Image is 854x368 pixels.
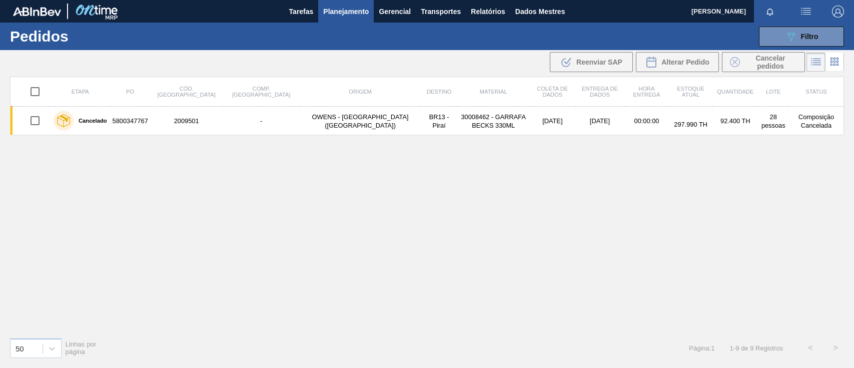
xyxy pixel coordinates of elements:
[174,117,199,125] font: 2009501
[542,117,562,125] font: [DATE]
[800,6,812,18] img: ações do usuário
[379,8,411,16] font: Gerencial
[750,344,753,352] font: 9
[633,86,660,98] font: Hora Entrega
[717,89,753,95] font: Quantidade
[833,343,837,352] font: >
[79,118,107,124] font: Cancelado
[480,89,507,95] font: Material
[709,344,711,352] font: :
[10,28,69,45] font: Pedidos
[689,344,709,352] font: Página
[722,52,805,72] button: Cancelar pedidos
[576,58,622,66] font: Reenviar SAP
[711,344,714,352] font: 1
[323,8,369,16] font: Planejamento
[755,344,783,352] font: Registros
[427,89,452,95] font: Destino
[677,86,704,98] font: Estoque atual
[825,53,844,72] div: Visão em Cards
[823,335,848,360] button: >
[798,113,834,129] font: Composição Cancelada
[832,6,844,18] img: Sair
[537,86,568,98] font: Coleta de dados
[550,52,633,72] div: Reenviar SAP
[461,113,525,129] font: 30008462 - GARRAFA BECKS 330ML
[421,8,461,16] font: Transportes
[735,344,739,352] font: 9
[349,89,371,95] font: Origem
[66,340,97,355] font: Linhas por página
[730,344,733,352] font: 1
[471,8,505,16] font: Relatórios
[755,54,785,70] font: Cancelar pedidos
[634,117,659,125] font: 00:00:00
[429,113,449,129] font: BR13 - Piraí
[759,27,844,47] button: Filtro
[691,8,746,15] font: [PERSON_NAME]
[582,86,618,98] font: Entrega de dados
[761,113,785,129] font: 28 pessoas
[16,344,24,352] font: 50
[720,117,750,125] font: 92.400 TH
[590,117,610,125] font: [DATE]
[515,8,565,16] font: Dados Mestres
[766,89,780,95] font: Lote
[674,121,707,128] font: 297.990 TH
[733,344,735,352] font: -
[798,335,823,360] button: <
[808,343,812,352] font: <
[113,117,148,125] font: 5800347767
[232,86,290,98] font: Comp. [GEOGRAPHIC_DATA]
[260,117,262,125] font: -
[72,89,89,95] font: Etapa
[801,33,818,41] font: Filtro
[806,53,825,72] div: Visão em Lista
[312,113,409,129] font: OWENS - [GEOGRAPHIC_DATA] ([GEOGRAPHIC_DATA])
[661,58,709,66] font: Alterar Pedido
[11,107,844,135] a: Cancelado58003477672009501-OWENS - [GEOGRAPHIC_DATA] ([GEOGRAPHIC_DATA])BR13 - Piraí30008462 - GA...
[13,7,61,16] img: TNhmsLtSVTkK8tSr43FrP2fwEKptu5GPRR3wAAAABJRU5ErkJggg==
[754,5,786,19] button: Notificações
[157,86,215,98] font: Cód. [GEOGRAPHIC_DATA]
[126,89,134,95] font: PO
[805,89,826,95] font: Status
[741,344,748,352] font: de
[636,52,719,72] div: Alterar Pedido
[722,52,805,72] div: Cancelar Pedidos em Massa
[289,8,314,16] font: Tarefas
